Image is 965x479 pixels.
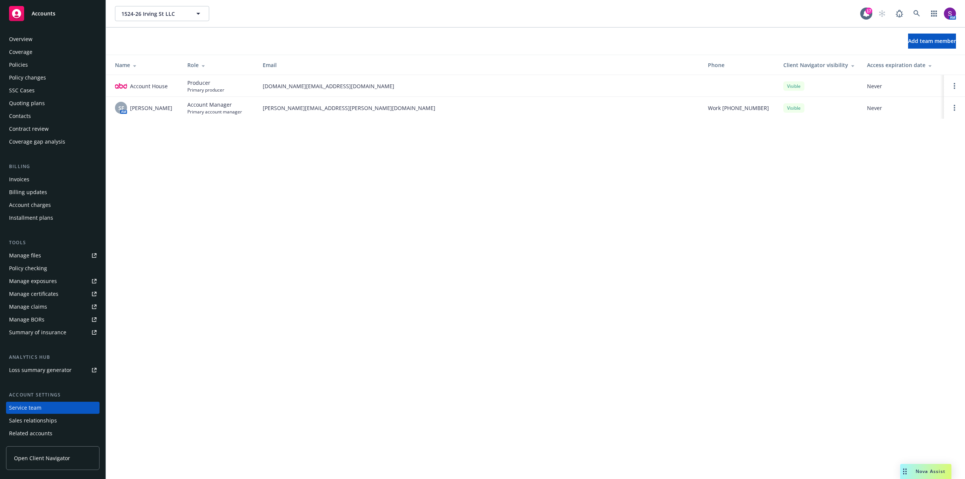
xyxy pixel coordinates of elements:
a: Billing updates [6,186,100,198]
div: Policy checking [9,262,47,274]
div: Tools [6,239,100,246]
a: Search [909,6,924,21]
div: Coverage gap analysis [9,136,65,148]
div: SSC Cases [9,84,35,96]
a: Contract review [6,123,100,135]
div: Invoices [9,173,29,185]
a: Summary of insurance [6,326,100,338]
div: Drag to move [900,464,910,479]
div: Installment plans [9,212,53,224]
button: 1524-26 Irving St LLC [115,6,209,21]
div: Name [115,61,175,69]
div: Sales relationships [9,415,57,427]
div: Loss summary generator [9,364,72,376]
a: Manage claims [6,301,100,313]
div: Billing [6,163,100,170]
div: Quoting plans [9,97,45,109]
span: Add team member [908,37,956,44]
a: Service team [6,402,100,414]
span: Primary producer [187,87,224,93]
div: Manage certificates [9,288,58,300]
div: Policy changes [9,72,46,84]
div: Role [187,61,251,69]
div: Visible [783,103,804,113]
a: Policy checking [6,262,100,274]
div: Billing updates [9,186,47,198]
a: Policy changes [6,72,100,84]
span: Account Manager [187,101,242,109]
span: Work [PHONE_NUMBER] [708,104,769,112]
a: Manage certificates [6,288,100,300]
a: Open options [950,103,959,112]
div: Access expiration date [867,61,938,69]
a: Manage BORs [6,314,100,326]
div: Manage files [9,249,41,262]
a: Manage exposures [6,275,100,287]
a: Contacts [6,110,100,122]
a: Start snowing [875,6,890,21]
div: Visible [783,81,804,91]
div: Manage claims [9,301,47,313]
span: Never [867,82,938,90]
div: Phone [708,61,771,69]
span: 1524-26 Irving St LLC [121,10,187,18]
div: Account charges [9,199,51,211]
a: Invoices [6,173,100,185]
a: Switch app [927,6,942,21]
a: Manage files [6,249,100,262]
a: Installment plans [6,212,100,224]
div: Overview [9,33,32,45]
a: Sales relationships [6,415,100,427]
div: Related accounts [9,427,52,439]
div: Summary of insurance [9,326,66,338]
div: Contacts [9,110,31,122]
div: Analytics hub [6,354,100,361]
div: Coverage [9,46,32,58]
div: Manage BORs [9,314,44,326]
div: Policies [9,59,28,71]
a: Policies [6,59,100,71]
button: Add team member [908,34,956,49]
a: Accounts [6,3,100,24]
a: Quoting plans [6,97,100,109]
div: Manage exposures [9,275,57,287]
span: [PERSON_NAME][EMAIL_ADDRESS][PERSON_NAME][DOMAIN_NAME] [263,104,696,112]
span: SF [118,104,124,112]
span: [DOMAIN_NAME][EMAIL_ADDRESS][DOMAIN_NAME] [263,82,696,90]
span: [PERSON_NAME] [130,104,172,112]
div: 17 [865,8,872,14]
span: Producer [187,79,224,87]
a: SSC Cases [6,84,100,96]
div: Account settings [6,391,100,399]
a: Coverage gap analysis [6,136,100,148]
div: Service team [9,402,41,414]
span: Nova Assist [916,468,945,474]
div: Email [263,61,696,69]
a: Loss summary generator [6,364,100,376]
span: Accounts [32,11,55,17]
div: Client Navigator visibility [783,61,855,69]
a: Account charges [6,199,100,211]
span: Account House [130,82,168,90]
span: Never [867,104,938,112]
a: Overview [6,33,100,45]
a: Coverage [6,46,100,58]
a: Open options [950,81,959,90]
div: Contract review [9,123,49,135]
img: photo [944,8,956,20]
img: photo [115,80,127,92]
a: Report a Bug [892,6,907,21]
button: Nova Assist [900,464,951,479]
span: Open Client Navigator [14,454,70,462]
span: Primary account manager [187,109,242,115]
a: Related accounts [6,427,100,439]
